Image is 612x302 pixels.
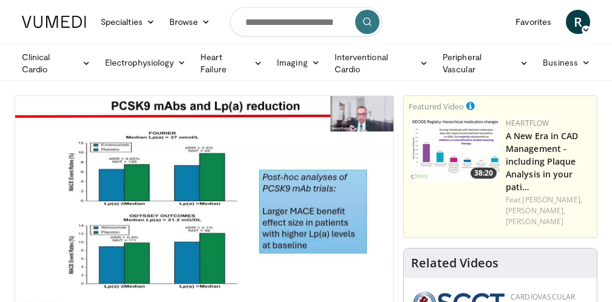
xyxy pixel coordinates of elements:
a: [PERSON_NAME], [506,205,565,216]
a: Interventional Cardio [327,51,435,75]
small: Featured Video [409,101,464,112]
div: Feat. [506,194,592,227]
a: Business [535,50,597,75]
a: Favorites [508,10,559,34]
a: [PERSON_NAME], [522,194,582,205]
img: 738d0e2d-290f-4d89-8861-908fb8b721dc.150x105_q85_crop-smart_upscale.jpg [409,118,500,182]
a: Clinical Cardio [15,51,98,75]
a: Specialties [93,10,162,34]
a: Imaging [270,50,327,75]
a: R [566,10,590,34]
a: A New Era in CAD Management - including Plaque Analysis in your pati… [506,130,579,193]
a: Electrophysiology [98,50,193,75]
a: Heartflow [506,118,549,128]
a: [PERSON_NAME] [506,216,563,227]
a: Heart Failure [193,51,270,75]
a: 38:20 [409,118,500,182]
span: 38:20 [471,168,497,179]
h4: Related Videos [411,256,498,270]
img: VuMedi Logo [22,16,86,28]
input: Search topics, interventions [230,7,382,36]
a: Peripheral Vascular [435,51,535,75]
a: Browse [162,10,218,34]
